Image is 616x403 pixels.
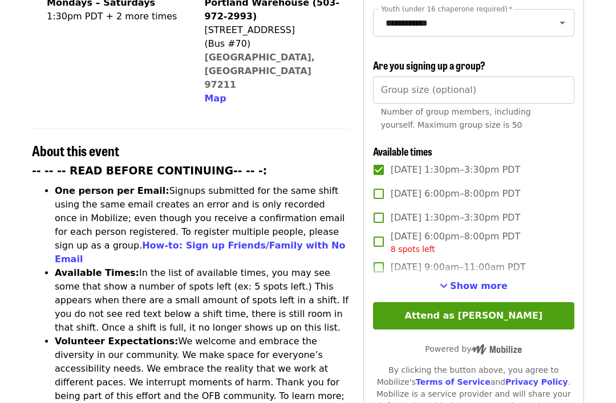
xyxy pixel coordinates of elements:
[373,58,485,72] span: Are you signing up a group?
[32,140,119,160] span: About this event
[204,92,226,105] button: Map
[204,52,315,90] a: [GEOGRAPHIC_DATA], [GEOGRAPHIC_DATA] 97211
[381,6,512,13] label: Youth (under 16 chaperone required)
[425,344,522,353] span: Powered by
[391,230,520,255] span: [DATE] 6:00pm–8:00pm PDT
[204,93,226,104] span: Map
[391,211,520,225] span: [DATE] 1:30pm–3:30pm PDT
[391,163,520,177] span: [DATE] 1:30pm–3:30pm PDT
[55,185,169,196] strong: One person per Email:
[55,336,179,347] strong: Volunteer Expectations:
[55,240,346,264] a: How-to: Sign up Friends/Family with No Email
[47,10,177,23] div: 1:30pm PDT + 2 more times
[554,15,570,31] button: Open
[373,76,574,104] input: [object Object]
[391,245,435,254] span: 8 spots left
[373,302,574,329] button: Attend as [PERSON_NAME]
[55,267,139,278] strong: Available Times:
[450,280,508,291] span: Show more
[440,279,508,293] button: See more timeslots
[55,266,350,335] li: In the list of available times, you may see some that show a number of spots left (ex: 5 spots le...
[204,37,340,51] div: (Bus #70)
[381,107,531,129] span: Number of group members, including yourself. Maximum group size is 50
[471,344,522,355] img: Powered by Mobilize
[204,23,340,37] div: [STREET_ADDRESS]
[416,377,491,386] a: Terms of Service
[55,184,350,266] li: Signups submitted for the same shift using the same email creates an error and is only recorded o...
[373,144,432,158] span: Available times
[391,187,520,201] span: [DATE] 6:00pm–8:00pm PDT
[505,377,568,386] a: Privacy Policy
[32,165,267,177] strong: -- -- -- READ BEFORE CONTINUING-- -- -:
[391,260,526,274] span: [DATE] 9:00am–11:00am PDT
